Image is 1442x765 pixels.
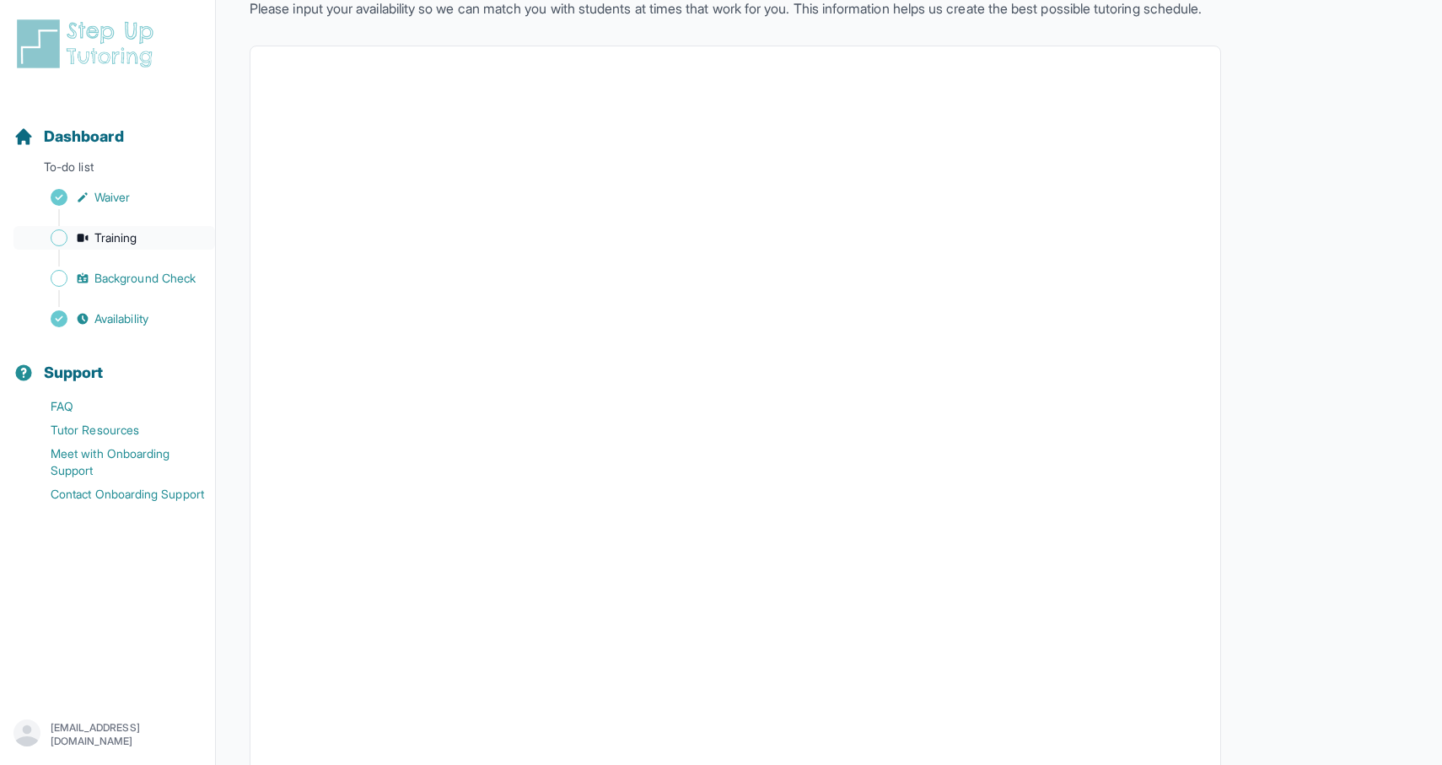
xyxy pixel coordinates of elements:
[13,395,215,418] a: FAQ
[13,17,164,71] img: logo
[94,189,130,206] span: Waiver
[13,226,215,250] a: Training
[13,482,215,506] a: Contact Onboarding Support
[44,125,124,148] span: Dashboard
[13,125,124,148] a: Dashboard
[94,310,148,327] span: Availability
[7,98,208,155] button: Dashboard
[13,418,215,442] a: Tutor Resources
[7,334,208,391] button: Support
[94,229,137,246] span: Training
[7,159,208,182] p: To-do list
[13,442,215,482] a: Meet with Onboarding Support
[13,186,215,209] a: Waiver
[271,67,1200,758] iframe: Availability
[13,719,202,750] button: [EMAIL_ADDRESS][DOMAIN_NAME]
[44,361,104,385] span: Support
[13,307,215,331] a: Availability
[13,267,215,290] a: Background Check
[51,721,202,748] p: [EMAIL_ADDRESS][DOMAIN_NAME]
[94,270,196,287] span: Background Check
